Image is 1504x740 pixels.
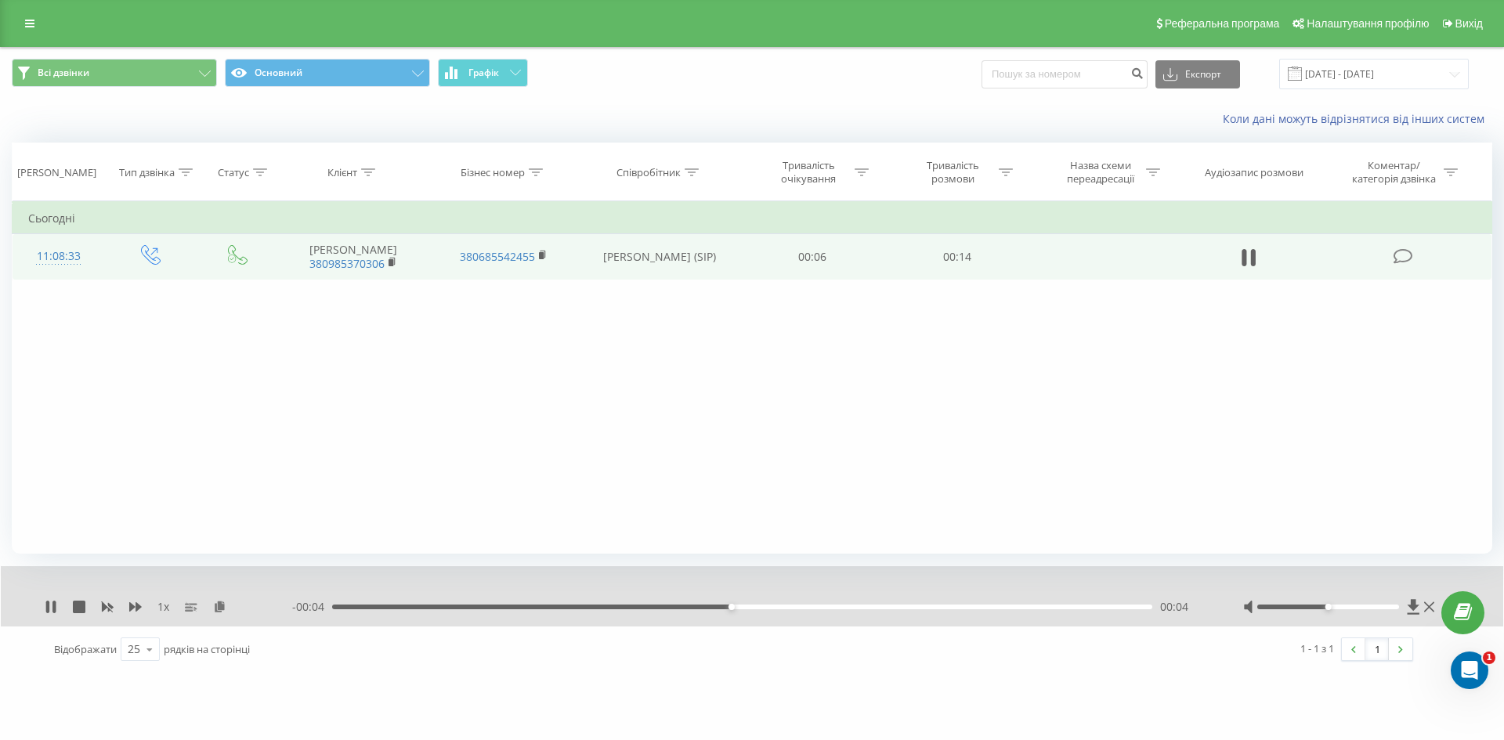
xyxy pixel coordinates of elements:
[1365,638,1389,660] a: 1
[1307,17,1429,30] span: Налаштування профілю
[218,166,249,179] div: Статус
[1325,604,1331,610] div: Accessibility label
[1455,17,1483,30] span: Вихід
[740,234,884,280] td: 00:06
[28,241,89,272] div: 11:08:33
[911,159,995,186] div: Тривалість розмови
[278,234,428,280] td: [PERSON_NAME]
[1451,652,1488,689] iframe: Intercom live chat
[438,59,528,87] button: Графік
[54,642,117,656] span: Відображати
[164,642,250,656] span: рядків на сторінці
[17,166,96,179] div: [PERSON_NAME]
[616,166,681,179] div: Співробітник
[1155,60,1240,88] button: Експорт
[1165,17,1280,30] span: Реферальна програма
[1058,159,1142,186] div: Назва схеми переадресації
[982,60,1148,88] input: Пошук за номером
[884,234,1029,280] td: 00:14
[157,599,169,615] span: 1 x
[1483,652,1495,664] span: 1
[1348,159,1440,186] div: Коментар/категорія дзвінка
[327,166,357,179] div: Клієнт
[1160,599,1188,615] span: 00:04
[119,166,175,179] div: Тип дзвінка
[1300,641,1334,656] div: 1 - 1 з 1
[767,159,851,186] div: Тривалість очікування
[461,166,525,179] div: Бізнес номер
[128,641,140,657] div: 25
[1223,111,1492,126] a: Коли дані можуть відрізнятися вiд інших систем
[225,59,430,87] button: Основний
[13,203,1492,234] td: Сьогодні
[1205,166,1303,179] div: Аудіозапис розмови
[292,599,332,615] span: - 00:04
[12,59,217,87] button: Всі дзвінки
[460,249,535,264] a: 380685542455
[728,604,735,610] div: Accessibility label
[309,256,385,271] a: 380985370306
[578,234,740,280] td: [PERSON_NAME] (SIP)
[468,67,499,78] span: Графік
[38,67,89,79] span: Всі дзвінки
